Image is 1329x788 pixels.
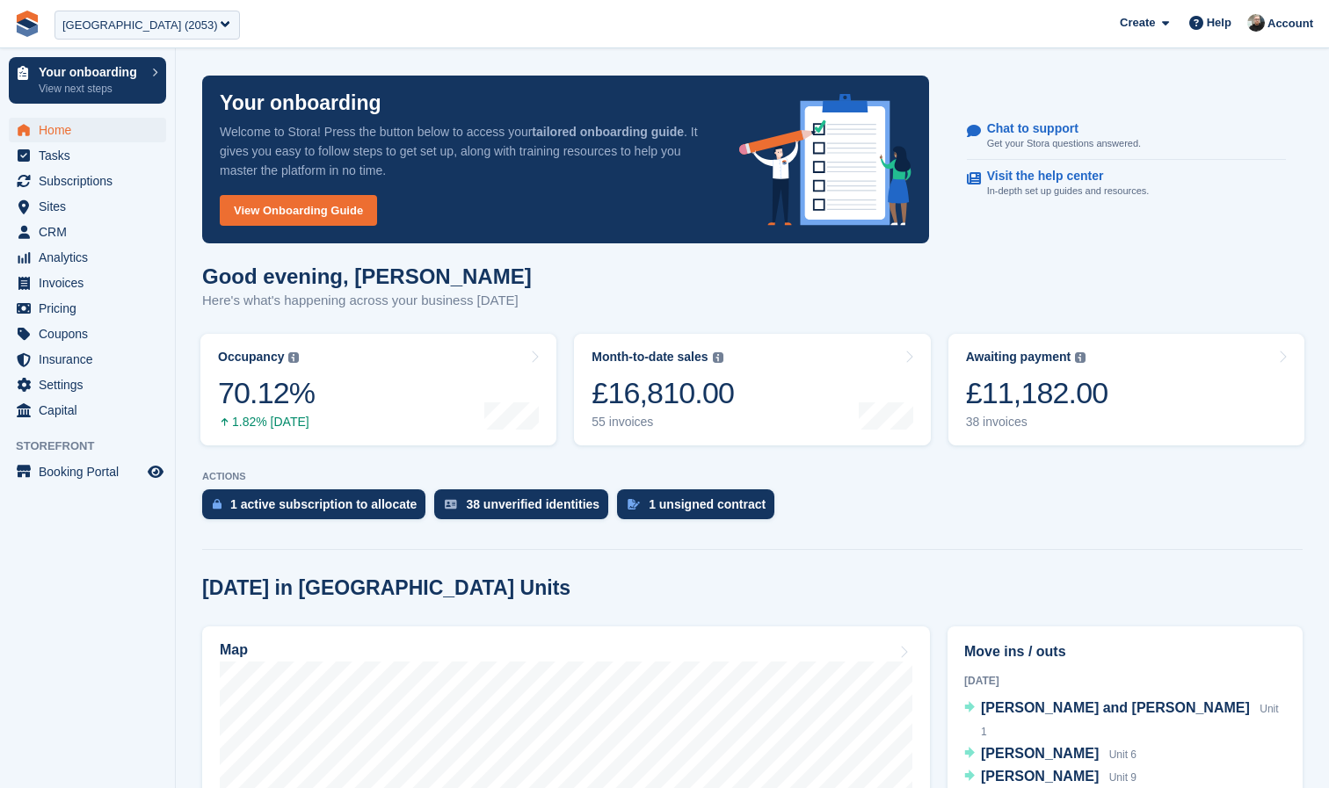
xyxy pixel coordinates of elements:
a: menu [9,169,166,193]
p: Chat to support [987,121,1127,136]
h1: Good evening, [PERSON_NAME] [202,264,532,288]
span: Unit 9 [1109,771,1137,784]
p: Your onboarding [39,66,143,78]
p: View next steps [39,81,143,97]
h2: Move ins / outs [964,641,1286,662]
a: 1 active subscription to allocate [202,489,434,528]
a: 1 unsigned contract [617,489,783,528]
a: Occupancy 70.12% 1.82% [DATE] [200,334,556,445]
a: Awaiting payment £11,182.00 38 invoices [948,334,1304,445]
span: Insurance [39,347,144,372]
a: Month-to-date sales £16,810.00 55 invoices [574,334,930,445]
a: 38 unverified identities [434,489,617,528]
div: Month-to-date sales [592,350,708,365]
a: Visit the help center In-depth set up guides and resources. [967,160,1286,207]
span: Help [1207,14,1231,32]
p: Welcome to Stora! Press the button below to access your . It gives you easy to follow steps to ge... [220,122,711,180]
span: Coupons [39,322,144,346]
span: Sites [39,194,144,219]
a: menu [9,296,166,321]
div: 38 invoices [966,415,1108,430]
img: icon-info-grey-7440780725fd019a000dd9b08b2336e03edf1995a4989e88bcd33f0948082b44.svg [288,352,299,363]
a: [PERSON_NAME] Unit 6 [964,743,1137,766]
a: menu [9,245,166,270]
span: Account [1267,15,1313,33]
span: Unit 1 [981,703,1279,738]
a: menu [9,118,166,142]
span: Settings [39,372,144,397]
div: Awaiting payment [966,350,1071,365]
img: icon-info-grey-7440780725fd019a000dd9b08b2336e03edf1995a4989e88bcd33f0948082b44.svg [1075,352,1086,363]
span: [PERSON_NAME] [981,746,1099,761]
h2: Map [220,642,248,658]
img: Tom Huddleston [1247,14,1265,32]
a: menu [9,143,166,168]
a: View Onboarding Guide [220,195,377,226]
div: 1.82% [DATE] [218,415,315,430]
img: active_subscription_to_allocate_icon-d502201f5373d7db506a760aba3b589e785aa758c864c3986d89f69b8ff3... [213,498,221,510]
a: Preview store [145,461,166,482]
div: 55 invoices [592,415,734,430]
span: Subscriptions [39,169,144,193]
a: menu [9,372,166,397]
span: Invoices [39,271,144,295]
span: Create [1120,14,1155,32]
a: Your onboarding View next steps [9,57,166,104]
span: Home [39,118,144,142]
p: ACTIONS [202,471,1303,482]
span: Pricing [39,296,144,321]
div: Occupancy [218,350,284,365]
div: 38 unverified identities [466,497,599,511]
img: icon-info-grey-7440780725fd019a000dd9b08b2336e03edf1995a4989e88bcd33f0948082b44.svg [713,352,723,363]
span: [PERSON_NAME] and [PERSON_NAME] [981,700,1250,715]
p: In-depth set up guides and resources. [987,184,1150,199]
a: menu [9,347,166,372]
a: menu [9,271,166,295]
img: onboarding-info-6c161a55d2c0e0a8cae90662b2fe09162a5109e8cc188191df67fb4f79e88e88.svg [739,94,911,226]
a: [PERSON_NAME] and [PERSON_NAME] Unit 1 [964,698,1286,743]
div: £11,182.00 [966,375,1108,411]
div: [DATE] [964,673,1286,689]
a: Chat to support Get your Stora questions answered. [967,112,1286,161]
div: 70.12% [218,375,315,411]
span: Storefront [16,437,175,455]
div: £16,810.00 [592,375,734,411]
p: Get your Stora questions answered. [987,136,1141,151]
img: stora-icon-8386f47178a22dfd0bd8f6a31ec36ba5ce8667c1dd55bd0f319d3a0aa187defe.svg [14,11,40,37]
p: Here's what's happening across your business [DATE] [202,291,532,311]
div: 1 active subscription to allocate [230,497,417,511]
span: Capital [39,398,144,423]
a: menu [9,220,166,244]
strong: tailored onboarding guide [532,125,684,139]
div: [GEOGRAPHIC_DATA] (2053) [62,17,218,34]
p: Visit the help center [987,169,1136,184]
h2: [DATE] in [GEOGRAPHIC_DATA] Units [202,576,570,600]
a: menu [9,194,166,219]
span: [PERSON_NAME] [981,769,1099,784]
p: Your onboarding [220,93,381,113]
a: menu [9,459,166,484]
span: Analytics [39,245,144,270]
img: contract_signature_icon-13c848040528278c33f63329250d36e43548de30e8caae1d1a13099fd9432cc5.svg [628,499,640,510]
span: Booking Portal [39,459,144,484]
span: CRM [39,220,144,244]
div: 1 unsigned contract [649,497,766,511]
span: Unit 6 [1109,748,1137,761]
img: verify_identity-adf6edd0f0f0b5bbfe63781bf79b02c33cf7c696d77639b501bdc392416b5a36.svg [445,499,457,510]
span: Tasks [39,143,144,168]
a: menu [9,322,166,346]
a: menu [9,398,166,423]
